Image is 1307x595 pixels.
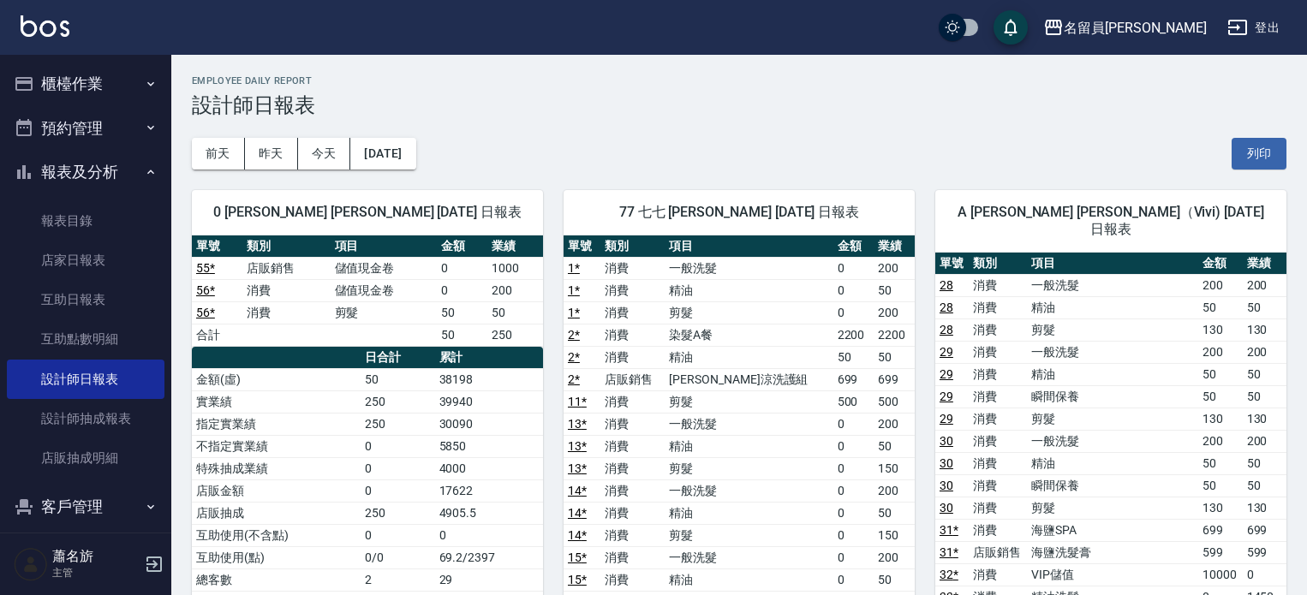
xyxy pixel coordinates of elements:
button: 預約管理 [7,106,164,151]
td: 1000 [487,257,543,279]
td: 海鹽SPA [1027,519,1198,541]
td: 50 [874,346,915,368]
td: 50 [1198,474,1242,497]
th: 項目 [665,235,833,258]
td: 200 [874,546,915,568]
th: 單號 [192,235,242,258]
button: 員工及薪資 [7,529,164,574]
td: 店販銷售 [969,541,1027,563]
td: 精油 [1027,296,1198,318]
td: 699 [833,368,874,390]
td: 消費 [600,568,665,591]
button: 列印 [1232,138,1286,170]
td: 2200 [833,324,874,346]
td: 0 [833,524,874,546]
a: 店販抽成明細 [7,438,164,478]
a: 設計師抽成報表 [7,399,164,438]
th: 金額 [833,235,874,258]
td: 0 [361,457,435,479]
th: 金額 [1198,253,1242,275]
td: 實業績 [192,390,361,413]
td: 0 [361,479,435,502]
td: 599 [1243,541,1286,563]
td: 130 [1243,408,1286,430]
td: 500 [833,390,874,413]
td: 一般洗髮 [665,413,833,435]
a: 30 [940,479,953,492]
td: 消費 [242,279,331,301]
a: 29 [940,412,953,425]
td: 剪髮 [665,301,833,324]
button: 今天 [298,138,351,170]
th: 類別 [600,235,665,258]
td: 130 [1198,408,1242,430]
td: 剪髮 [665,390,833,413]
td: 消費 [600,524,665,546]
td: 瞬間保養 [1027,474,1198,497]
th: 單號 [564,235,600,258]
td: 消費 [969,341,1027,363]
td: 130 [1243,497,1286,519]
td: 50 [1243,474,1286,497]
td: 精油 [665,502,833,524]
td: 總客數 [192,568,361,591]
button: 前天 [192,138,245,170]
td: 50 [1198,363,1242,385]
td: 50 [1198,296,1242,318]
td: 50 [1243,452,1286,474]
td: VIP儲值 [1027,563,1198,586]
td: 合計 [192,324,242,346]
td: 海鹽洗髮膏 [1027,541,1198,563]
td: 0 [437,257,487,279]
td: 4000 [435,457,543,479]
th: 單號 [935,253,969,275]
td: 消費 [969,452,1027,474]
td: 29 [435,568,543,591]
p: 主管 [52,565,140,580]
td: 消費 [969,318,1027,341]
td: 指定實業績 [192,413,361,435]
a: 28 [940,300,953,314]
th: 日合計 [361,347,435,369]
td: 50 [874,502,915,524]
td: 染髮A餐 [665,324,833,346]
a: 28 [940,323,953,336]
td: 699 [874,368,915,390]
td: 200 [487,279,543,301]
td: 不指定實業績 [192,435,361,457]
td: 69.2/2397 [435,546,543,568]
td: 0 [833,257,874,279]
td: 500 [874,390,915,413]
td: 50 [833,346,874,368]
td: 50 [1243,363,1286,385]
td: 消費 [600,413,665,435]
td: 50 [1243,385,1286,408]
td: 金額(虛) [192,368,361,390]
h2: Employee Daily Report [192,75,1286,86]
td: 250 [361,502,435,524]
h3: 設計師日報表 [192,93,1286,117]
button: 櫃檯作業 [7,62,164,106]
td: 0/0 [361,546,435,568]
td: 200 [1198,274,1242,296]
td: 消費 [600,346,665,368]
td: 699 [1243,519,1286,541]
td: 2 [361,568,435,591]
td: 互助使用(點) [192,546,361,568]
td: 0 [833,546,874,568]
td: 0 [833,413,874,435]
th: 業績 [487,235,543,258]
td: 50 [487,301,543,324]
td: 699 [1198,519,1242,541]
span: 0 [PERSON_NAME] [PERSON_NAME] [DATE] 日報表 [212,204,522,221]
th: 業績 [874,235,915,258]
td: 消費 [600,301,665,324]
td: 消費 [600,390,665,413]
td: 精油 [665,568,833,591]
td: 店販金額 [192,479,361,502]
td: 50 [437,324,487,346]
td: 消費 [969,385,1027,408]
td: 0 [833,279,874,301]
td: 剪髮 [1027,318,1198,341]
td: 一般洗髮 [665,257,833,279]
